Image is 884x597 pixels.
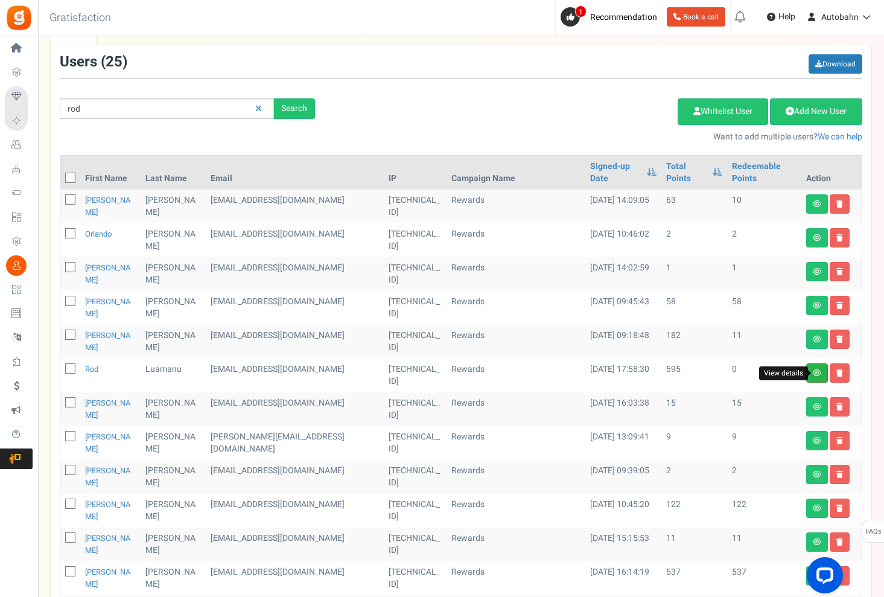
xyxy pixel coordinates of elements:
[727,494,801,528] td: 122
[836,538,843,546] i: Delete user
[585,325,662,359] td: [DATE] 09:18:48
[249,98,268,120] a: Reset
[775,11,795,23] span: Help
[813,234,821,241] i: View details
[141,223,206,257] td: [PERSON_NAME]
[727,325,801,359] td: 11
[585,257,662,291] td: [DATE] 14:02:59
[561,7,662,27] a: 1 Recommendation
[85,566,131,590] a: [PERSON_NAME]
[206,359,384,392] td: [EMAIL_ADDRESS][DOMAIN_NAME]
[384,561,447,595] td: [TECHNICAL_ID]
[384,291,447,325] td: [TECHNICAL_ID]
[447,561,585,595] td: Rewards
[836,437,843,444] i: Delete user
[206,392,384,426] td: [EMAIL_ADDRESS][DOMAIN_NAME]
[206,156,384,190] th: Email
[447,257,585,291] td: Rewards
[206,190,384,223] td: [EMAIL_ADDRESS][DOMAIN_NAME]
[384,359,447,392] td: [TECHNICAL_ID]
[141,460,206,494] td: [PERSON_NAME]
[661,223,727,257] td: 2
[141,325,206,359] td: [PERSON_NAME]
[384,190,447,223] td: [TECHNICAL_ID]
[836,336,843,343] i: Delete user
[36,6,124,30] h3: Gratisfaction
[813,403,821,410] i: View details
[141,528,206,561] td: [PERSON_NAME]
[384,325,447,359] td: [TECHNICAL_ID]
[206,561,384,595] td: [EMAIL_ADDRESS][DOMAIN_NAME]
[585,561,662,595] td: [DATE] 16:14:19
[141,156,206,190] th: Last Name
[274,98,315,119] div: Search
[661,291,727,325] td: 58
[585,460,662,494] td: [DATE] 09:39:05
[836,302,843,309] i: Delete user
[727,257,801,291] td: 1
[447,190,585,223] td: Rewards
[60,98,274,119] input: Search by email or name
[585,426,662,460] td: [DATE] 13:09:41
[206,223,384,257] td: [EMAIL_ADDRESS][DOMAIN_NAME]
[809,54,862,74] a: Download
[85,262,131,286] a: [PERSON_NAME]
[661,494,727,528] td: 122
[727,561,801,595] td: 537
[585,291,662,325] td: [DATE] 09:45:43
[447,528,585,561] td: Rewards
[106,51,122,72] span: 25
[141,494,206,528] td: [PERSON_NAME]
[661,561,727,595] td: 537
[590,161,641,185] a: Signed-up Date
[678,98,768,125] a: Whitelist User
[585,223,662,257] td: [DATE] 10:46:02
[865,520,882,543] span: FAQs
[661,325,727,359] td: 182
[661,359,727,392] td: 595
[85,499,131,522] a: [PERSON_NAME]
[384,426,447,460] td: [TECHNICAL_ID]
[85,194,131,218] a: [PERSON_NAME]
[447,223,585,257] td: Rewards
[836,369,843,377] i: Delete user
[384,528,447,561] td: [TECHNICAL_ID]
[821,11,859,24] span: Autobahn
[85,330,131,353] a: [PERSON_NAME]
[85,363,98,375] a: Rod
[85,431,131,455] a: [PERSON_NAME]
[447,156,585,190] th: Campaign Name
[666,161,706,185] a: Total Points
[447,460,585,494] td: Rewards
[727,223,801,257] td: 2
[141,190,206,223] td: [PERSON_NAME]
[813,505,821,512] i: View details
[60,54,127,70] h3: Users ( )
[585,359,662,392] td: [DATE] 17:58:30
[85,532,131,556] a: [PERSON_NAME]
[813,302,821,309] i: View details
[770,98,862,125] a: Add New User
[806,363,828,383] a: View details
[206,426,384,460] td: [PERSON_NAME][EMAIL_ADDRESS][DOMAIN_NAME]
[836,505,843,512] i: Delete user
[80,156,141,190] th: First Name
[384,257,447,291] td: [TECHNICAL_ID]
[661,190,727,223] td: 63
[447,392,585,426] td: Rewards
[141,392,206,426] td: [PERSON_NAME]
[818,130,862,143] a: We can help
[141,359,206,392] td: Luamanu
[836,268,843,275] i: Delete user
[206,528,384,561] td: [EMAIL_ADDRESS][DOMAIN_NAME]
[384,223,447,257] td: [TECHNICAL_ID]
[762,7,800,27] a: Help
[836,403,843,410] i: Delete user
[447,359,585,392] td: Rewards
[813,336,821,343] i: View details
[667,7,725,27] a: Book a call
[447,291,585,325] td: Rewards
[727,392,801,426] td: 15
[85,228,112,240] a: Orlando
